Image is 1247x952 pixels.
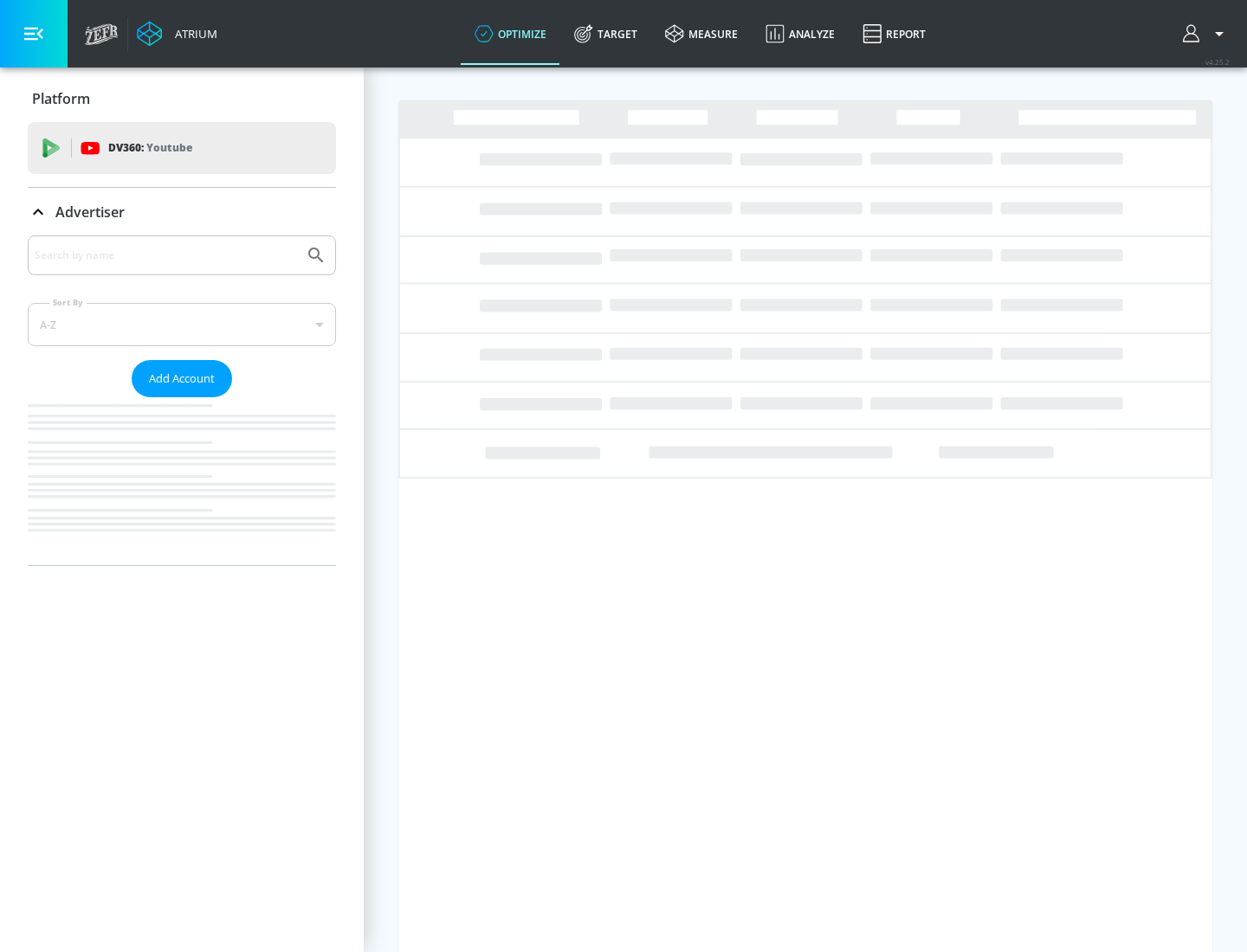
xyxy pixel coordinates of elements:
span: Add Account [149,369,215,389]
div: A-Z [28,303,336,346]
input: Search by name [35,244,297,267]
div: Atrium [168,26,217,42]
button: Add Account [132,360,232,397]
div: Platform [28,74,336,123]
span: v 4.25.2 [1205,57,1230,67]
a: Report [849,3,940,65]
a: Analyze [752,3,849,65]
p: Platform [32,89,90,108]
nav: list of Advertiser [28,397,336,565]
div: DV360: Youtube [28,122,336,174]
div: Advertiser [28,235,336,565]
a: optimize [461,3,560,65]
p: Youtube [146,138,192,157]
a: Target [560,3,651,65]
p: DV360: [108,138,192,158]
div: Advertiser [28,188,336,236]
label: Sort By [49,297,87,308]
p: Advertiser [55,203,125,222]
a: Atrium [137,21,217,47]
a: measure [651,3,752,65]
